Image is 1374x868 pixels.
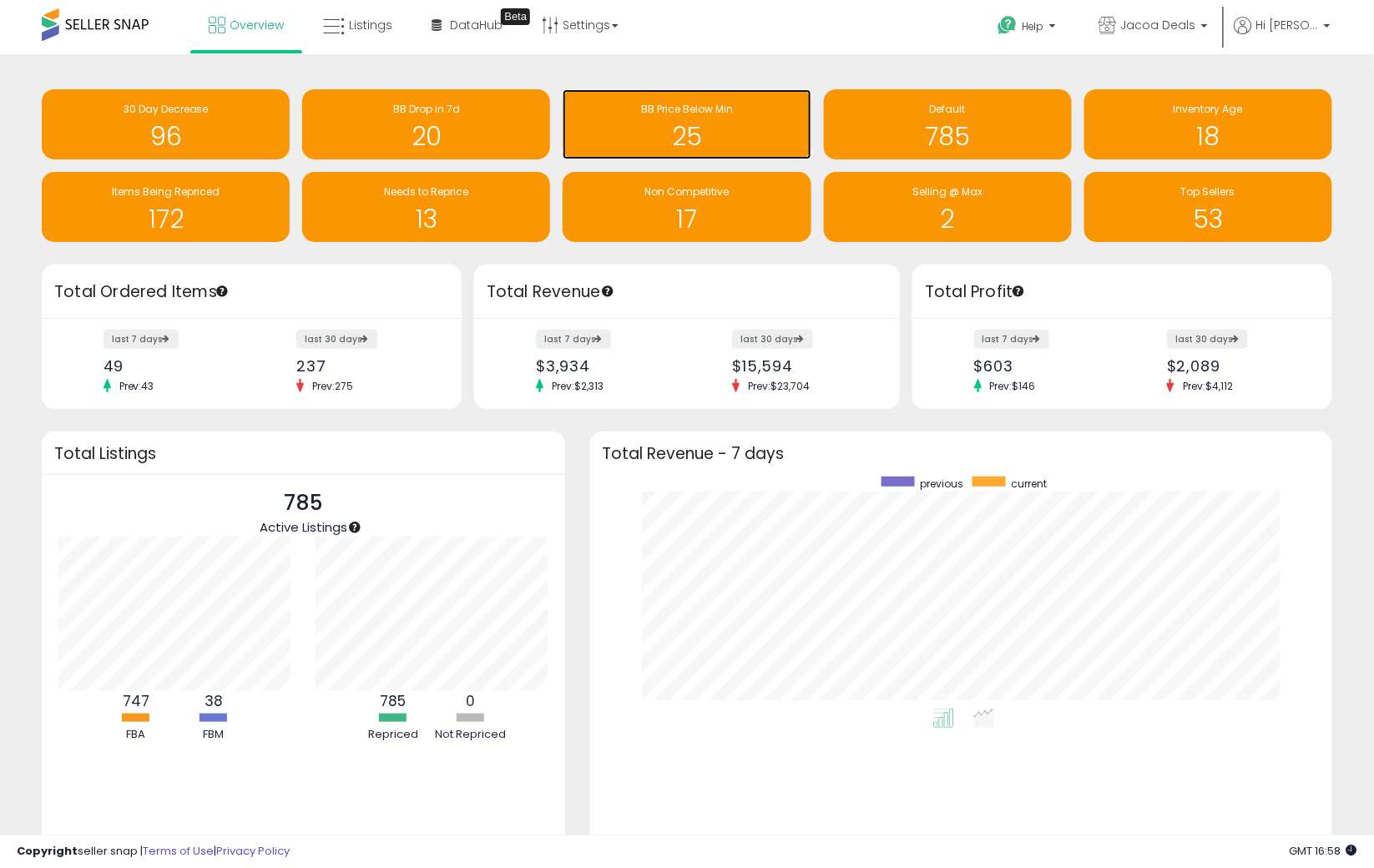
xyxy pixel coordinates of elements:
[536,330,611,349] label: last 7 days
[123,691,149,711] b: 747
[260,518,347,536] span: Active Listings
[600,284,615,299] div: Tooltip anchor
[1167,357,1303,375] div: $2,089
[296,357,432,375] div: 237
[536,357,674,375] div: $3,934
[176,727,251,743] div: FBM
[641,102,733,116] span: BB Price Below Min
[1022,19,1044,33] span: Help
[17,844,290,860] div: seller snap | |
[1174,102,1243,116] span: Inventory Age
[1093,123,1324,150] h1: 18
[302,172,550,242] a: Needs to Reprice 13
[997,15,1018,36] i: Get Help
[974,330,1049,349] label: last 7 days
[824,89,1072,159] a: Default 785
[603,447,1320,460] h3: Total Revenue - 7 days
[1181,184,1235,199] span: Top Sellers
[304,379,361,393] span: Prev: 275
[1011,284,1026,299] div: Tooltip anchor
[17,843,78,859] strong: Copyright
[216,843,290,859] a: Privacy Policy
[380,691,406,711] b: 785
[1093,205,1324,233] h1: 53
[974,357,1110,375] div: $603
[42,89,290,159] a: 30 Day Decrease 96
[230,17,284,33] span: Overview
[1256,17,1319,33] span: Hi [PERSON_NAME]
[302,89,550,159] a: BB Drop in 7d 20
[42,172,290,242] a: Items Being Repriced 172
[930,102,966,116] span: Default
[740,379,818,393] span: Prev: $23,704
[1167,330,1248,349] label: last 30 days
[543,379,612,393] span: Prev: $2,313
[433,727,508,743] div: Not Repriced
[143,843,214,859] a: Terms of Use
[984,3,1073,54] a: Help
[563,89,811,159] a: BB Price Below Min 25
[112,184,220,199] span: Items Being Repriced
[124,102,209,116] span: 30 Day Decrease
[50,205,281,233] h1: 172
[832,123,1063,150] h1: 785
[1290,843,1357,859] span: 2025-09-8 16:58 GMT
[54,447,553,460] h3: Total Listings
[571,205,802,233] h1: 17
[393,102,460,116] span: BB Drop in 7d
[982,379,1044,393] span: Prev: $146
[104,330,179,349] label: last 7 days
[732,357,871,375] div: $15,594
[832,205,1063,233] h1: 2
[912,184,983,199] span: Selling @ Max
[104,357,240,375] div: 49
[260,487,347,519] p: 785
[824,172,1072,242] a: Selling @ Max 2
[311,123,542,150] h1: 20
[563,172,811,242] a: Non Competitive 17
[356,727,431,743] div: Repriced
[1084,89,1332,159] a: Inventory Age 18
[349,17,392,33] span: Listings
[1174,379,1241,393] span: Prev: $4,112
[466,691,475,711] b: 0
[501,8,530,25] div: Tooltip anchor
[347,520,362,535] div: Tooltip anchor
[384,184,468,199] span: Needs to Reprice
[921,477,964,491] span: previous
[1235,17,1331,54] a: Hi [PERSON_NAME]
[215,284,230,299] div: Tooltip anchor
[111,379,163,393] span: Prev: 43
[732,330,813,349] label: last 30 days
[54,280,449,304] h3: Total Ordered Items
[99,727,174,743] div: FBA
[571,123,802,150] h1: 25
[450,17,503,33] span: DataHub
[205,691,223,711] b: 38
[296,330,377,349] label: last 30 days
[925,280,1320,304] h3: Total Profit
[1012,477,1048,491] span: current
[644,184,729,199] span: Non Competitive
[50,123,281,150] h1: 96
[1121,17,1196,33] span: Jacoa Deals
[1084,172,1332,242] a: Top Sellers 53
[487,280,887,304] h3: Total Revenue
[311,205,542,233] h1: 13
